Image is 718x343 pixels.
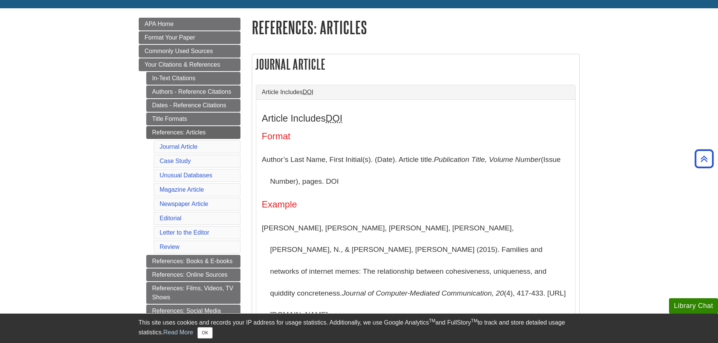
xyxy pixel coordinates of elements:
i: Publication Title, Volume Number [434,155,541,163]
a: References: Articles [146,126,240,139]
a: References: Books & E-books [146,255,240,268]
span: Commonly Used Sources [145,48,213,54]
a: Review [160,244,179,250]
a: Read More [163,329,193,335]
h4: Format [262,131,570,141]
a: Case Study [160,158,191,164]
a: References: Films, Videos, TV Shows [146,282,240,304]
a: References: Social Media [146,305,240,317]
abbr: Digital Object Identifier. This is the string of numbers associated with a particular article. No... [326,113,342,123]
span: Your Citations & References [145,61,220,68]
h4: Example [262,200,570,209]
a: Journal Article [160,143,198,150]
button: Close [197,327,212,338]
a: APA Home [139,18,240,30]
i: Journal of Computer-Mediated Communication, 20 [342,289,504,297]
a: In-Text Citations [146,72,240,85]
h1: References: Articles [252,18,580,37]
a: Commonly Used Sources [139,45,240,58]
abbr: Digital Object Identifier. This is the string of numbers associated with a particular article. No... [303,89,313,95]
a: References: Online Sources [146,268,240,281]
a: Article IncludesDOI [262,89,570,96]
span: APA Home [145,21,174,27]
a: Authors - Reference Citations [146,85,240,98]
a: Letter to the Editor [160,229,210,236]
span: Format Your Paper [145,34,195,41]
button: Library Chat [669,298,718,314]
sup: TM [471,318,478,323]
p: [PERSON_NAME], [PERSON_NAME], [PERSON_NAME], [PERSON_NAME], [PERSON_NAME], N., & [PERSON_NAME], [... [262,217,570,326]
a: Newspaper Article [160,201,208,207]
a: Your Citations & References [139,58,240,71]
div: This site uses cookies and records your IP address for usage statistics. Additionally, we use Goo... [139,318,580,338]
h2: Journal Article [252,54,579,74]
a: Format Your Paper [139,31,240,44]
a: Unusual Databases [160,172,213,178]
sup: TM [429,318,435,323]
a: Title Formats [146,113,240,125]
p: Author’s Last Name, First Initial(s). (Date). Article title. (Issue Number), pages. DOI [262,149,570,192]
a: Back to Top [692,154,716,164]
h3: Article Includes [262,113,570,124]
a: Magazine Article [160,186,204,193]
a: Dates - Reference Citations [146,99,240,112]
a: Editorial [160,215,182,221]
